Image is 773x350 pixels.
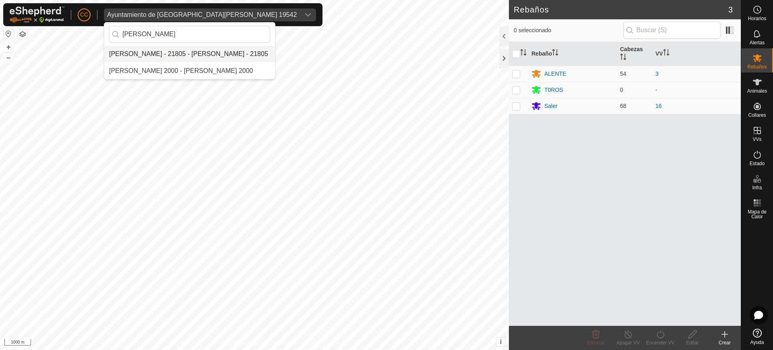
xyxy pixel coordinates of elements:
span: 54 [620,70,626,77]
input: Buscar (S) [623,22,721,39]
div: T0ROS [544,86,563,94]
button: i [496,338,505,346]
div: Ayuntamiento de [GEOGRAPHIC_DATA][PERSON_NAME] 19542 [107,12,297,18]
a: Ayuda [741,325,773,348]
a: Política de Privacidad [213,340,259,347]
li: Ana Maria Alduncin Baleztena - 21805 [104,46,275,62]
button: Restablecer Mapa [4,29,13,39]
span: Estado [750,161,765,166]
p-sorticon: Activar para ordenar [663,50,670,57]
div: Editar [676,339,709,346]
div: Encender VV [644,339,676,346]
div: [PERSON_NAME] 2000 - [PERSON_NAME] 2000 [109,66,253,76]
th: Cabezas [617,42,652,66]
ul: Option List [104,46,275,79]
p-sorticon: Activar para ordenar [520,50,527,57]
span: Rebaños [747,64,767,69]
input: Buscar por región, país, empresa o propiedad [109,26,270,43]
img: Logo Gallagher [10,6,64,23]
div: Crear [709,339,741,346]
span: Infra [752,185,762,190]
span: 68 [620,103,626,109]
span: Ayuda [750,340,764,345]
a: Contáctenos [269,340,296,347]
button: + [4,42,13,52]
td: - [652,82,741,98]
div: dropdown trigger [300,8,316,21]
button: – [4,53,13,62]
th: VV [652,42,741,66]
span: 3 [728,4,733,16]
span: VVs [752,137,761,142]
p-sorticon: Activar para ordenar [552,50,558,57]
li: Ana Maria Manzano Ortega 2000 [104,63,275,79]
th: Rebaño [528,42,617,66]
span: CC [80,10,88,19]
span: i [500,338,502,345]
span: 0 [620,87,623,93]
span: Alertas [750,40,765,45]
span: Ayuntamiento de Almaraz de Duero 19542 [104,8,300,21]
span: Horarios [748,16,766,21]
span: Collares [748,113,766,118]
div: Apagar VV [612,339,644,346]
h2: Rebaños [514,5,728,14]
span: Animales [747,89,767,93]
p-sorticon: Activar para ordenar [620,55,626,61]
div: ALENTE [544,70,566,78]
span: Mapa de Calor [743,209,771,219]
span: 0 seleccionado [514,26,623,35]
div: Saler [544,102,558,110]
div: [PERSON_NAME] - 21805 - [PERSON_NAME] - 21805 [109,49,268,59]
button: Capas del Mapa [18,29,27,39]
span: Eliminar [587,340,604,346]
a: 16 [655,103,662,109]
a: 3 [655,70,659,77]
